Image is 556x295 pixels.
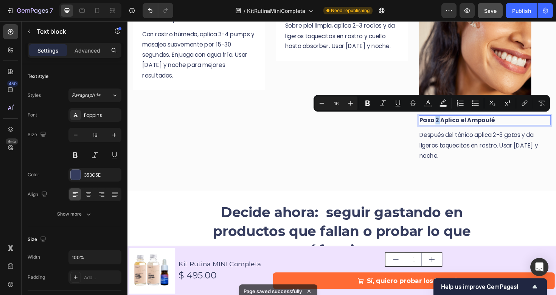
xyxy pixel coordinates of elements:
[84,172,120,179] div: 353C5E
[28,234,48,245] div: Size
[28,189,49,200] div: Align
[530,258,548,276] div: Open Intercom Messenger
[6,138,18,144] div: Beta
[37,47,59,54] p: Settings
[57,210,92,218] div: Show more
[84,274,120,281] div: Add...
[512,7,531,15] div: Publish
[90,193,363,251] span: Decide ahora: seguir gastando en productos que fallan o probar lo que sí funciona
[84,112,120,119] div: Poppins
[53,262,151,276] div: $ 495.00
[295,245,312,259] input: quantity
[244,7,245,15] span: /
[127,21,556,295] iframe: Design area
[253,270,363,279] div: Rich Text Editor. Editing area: main
[331,7,370,14] span: Need republishing
[441,283,530,290] span: Help us improve GemPages!
[478,3,503,18] button: Save
[28,73,48,80] div: Text style
[484,8,497,14] span: Save
[441,282,539,291] button: Show survey - Help us improve GemPages!
[28,92,41,99] div: Styles
[253,270,363,279] p: Sí, quiero probar los 3 por $495
[50,6,53,15] p: 7
[28,254,40,261] div: Width
[3,3,56,18] button: 7
[308,99,448,110] div: Rich Text Editor. Editing area: main
[16,9,136,63] p: Con rostro húmedo, aplica 3-4 pumps y masajea suavemente por 15-30 segundos. Enjuaga con agua frí...
[28,274,45,281] div: Padding
[154,266,452,284] button: Sí, quiero probar los 3 por $495
[28,112,37,118] div: Font
[28,130,48,140] div: Size
[75,47,100,54] p: Advanced
[72,92,101,99] span: Paragraph 1*
[7,81,18,87] div: 450
[68,88,121,102] button: Paragraph 1*
[28,207,121,221] button: Show more
[314,95,550,112] div: Editor contextual toolbar
[28,171,39,178] div: Color
[309,115,447,148] p: Después del tónico aplica 2-3 gotas y da ligeros toquecitos en rostro. Usar [DATE] y noche.
[143,3,173,18] div: Undo/Redo
[273,245,295,259] button: decrement
[247,7,305,15] span: KitRutinaMiniCompleta
[309,100,447,109] p: Paso 2 Aplica el Ampoulé
[244,287,302,295] p: Page saved successfully
[37,27,101,36] p: Text block
[312,245,333,259] button: increment
[69,250,121,264] input: Auto
[506,3,537,18] button: Publish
